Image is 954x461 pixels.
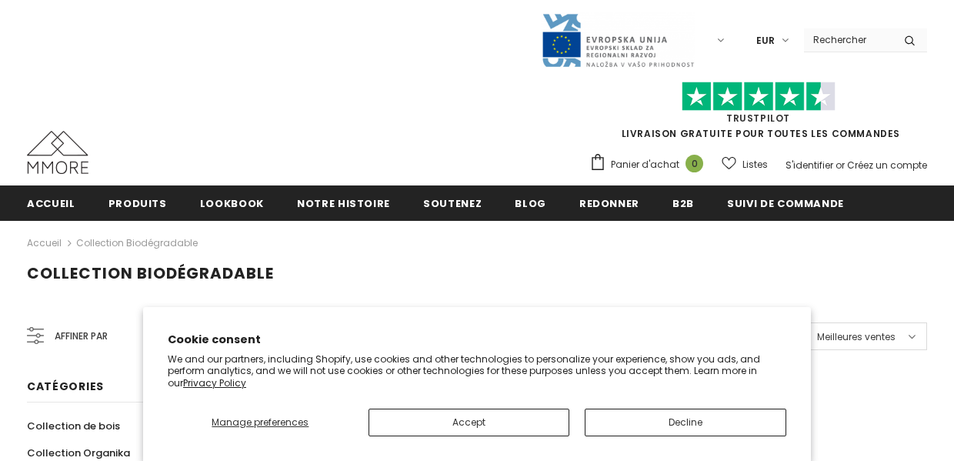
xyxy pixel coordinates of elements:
span: soutenez [423,196,482,211]
span: Meilleures ventes [817,329,896,345]
a: Notre histoire [297,185,390,220]
span: EUR [756,33,775,48]
a: Suivi de commande [727,185,844,220]
input: Search Site [804,28,892,51]
span: Accueil [27,196,75,211]
button: Manage preferences [168,409,353,436]
span: or [836,159,845,172]
a: Créez un compte [847,159,927,172]
a: soutenez [423,185,482,220]
span: 0 [685,155,703,172]
span: Blog [515,196,546,211]
a: Listes [722,151,768,178]
a: Lookbook [200,185,264,220]
span: Panier d'achat [611,157,679,172]
h2: Cookie consent [168,332,786,348]
a: Accueil [27,234,62,252]
a: S'identifier [786,159,833,172]
a: Blog [515,185,546,220]
a: Collection de bois [27,413,120,439]
span: Redonner [579,196,639,211]
a: Produits [108,185,167,220]
span: Collection Organika [27,446,130,460]
a: Accueil [27,185,75,220]
img: Cas MMORE [27,131,88,174]
span: B2B [672,196,694,211]
span: Catégories [27,379,104,394]
span: Suivi de commande [727,196,844,211]
a: Redonner [579,185,639,220]
span: Lookbook [200,196,264,211]
button: Accept [369,409,570,436]
span: Listes [742,157,768,172]
span: Notre histoire [297,196,390,211]
span: LIVRAISON GRATUITE POUR TOUTES LES COMMANDES [589,89,927,140]
a: Privacy Policy [183,376,246,389]
span: Produits [108,196,167,211]
img: Faites confiance aux étoiles pilotes [682,82,836,112]
span: Affiner par [55,328,108,345]
a: B2B [672,185,694,220]
a: Javni Razpis [541,33,695,46]
img: Javni Razpis [541,12,695,68]
span: Collection de bois [27,419,120,433]
a: Panier d'achat 0 [589,153,711,176]
button: Decline [585,409,786,436]
a: Collection biodégradable [76,236,198,249]
p: We and our partners, including Shopify, use cookies and other technologies to personalize your ex... [168,353,786,389]
a: TrustPilot [726,112,790,125]
span: Manage preferences [212,416,309,429]
span: Collection biodégradable [27,262,274,284]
